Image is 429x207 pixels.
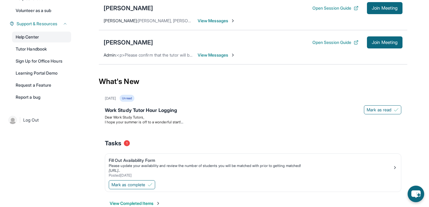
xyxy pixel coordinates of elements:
[105,107,401,115] div: Work Study Tutor Hour Logging
[109,163,393,168] div: Please update your availability and review the number of students you will be matched with prior ...
[104,38,153,47] div: [PERSON_NAME]
[17,21,57,27] span: Support & Resources
[99,68,407,95] div: What's New
[105,154,401,179] a: Fill Out Availability FormPlease update your availability and review the number of students you w...
[367,107,391,113] span: Mark as read
[111,182,145,188] span: Mark as complete
[372,41,398,44] span: Join Meeting
[104,52,117,57] span: Admin :
[105,96,116,101] div: [DATE]
[230,53,235,57] img: Chevron-Right
[394,107,399,112] img: Mark as read
[12,56,71,66] a: Sign Up for Office Hours
[109,180,155,189] button: Mark as complete
[198,18,235,24] span: View Messages
[367,36,402,48] button: Join Meeting
[120,95,134,102] div: Unread
[23,117,39,123] span: Log Out
[104,18,138,23] span: [PERSON_NAME] :
[408,186,424,202] button: chat-button
[12,80,71,91] a: Request a Feature
[8,116,17,124] img: user-img
[312,39,359,45] button: Open Session Guide
[12,92,71,103] a: Report a bug
[12,32,71,42] a: Help Center
[109,168,121,173] a: [URL]..
[117,52,334,57] span: <p>Please confirm that the tutor will be able to attend your first assigned meeting time before j...
[12,44,71,54] a: Tutor Handbook
[138,18,220,23] span: [PERSON_NAME], [PERSON_NAME]'s mom
[364,105,401,114] button: Mark as read
[124,140,130,146] span: 1
[109,173,393,178] div: Posted [DATE]
[312,5,359,11] button: Open Session Guide
[109,157,393,163] div: Fill Out Availability Form
[367,2,402,14] button: Join Meeting
[105,115,144,119] span: Dear Work Study Tutors,
[105,120,183,124] span: I hope your summer is off to a wonderful start!
[372,6,398,10] span: Join Meeting
[12,68,71,79] a: Learning Portal Demo
[105,139,121,147] span: Tasks
[19,116,21,124] span: |
[12,5,71,16] a: Volunteer as a sub
[104,4,153,12] div: [PERSON_NAME]
[14,21,67,27] button: Support & Resources
[6,113,71,127] a: |Log Out
[110,200,161,206] button: View Completed Items
[230,18,235,23] img: Chevron-Right
[198,52,235,58] span: View Messages
[148,182,152,187] img: Mark as complete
